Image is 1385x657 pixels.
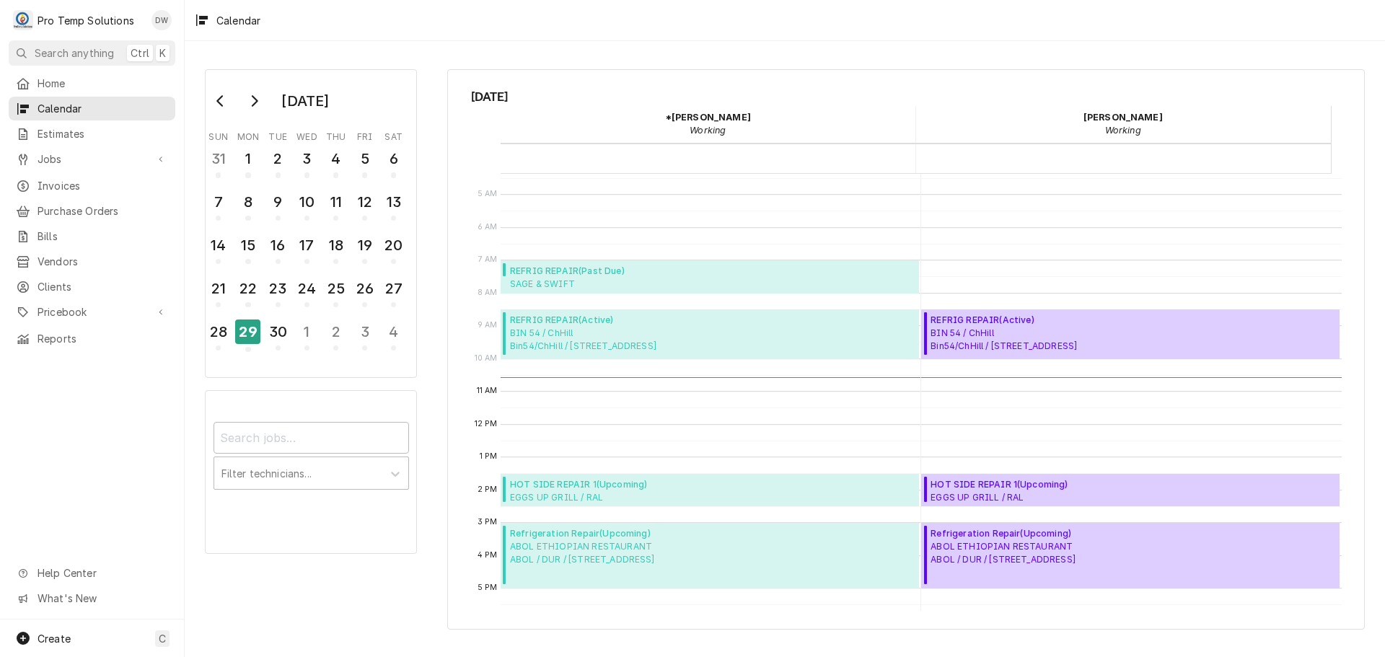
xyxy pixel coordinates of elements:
[353,278,376,299] div: 26
[1083,112,1163,123] strong: [PERSON_NAME]
[38,229,168,244] span: Bills
[9,147,175,171] a: Go to Jobs
[38,13,134,28] div: Pro Temp Solutions
[471,353,501,364] span: 10 AM
[921,309,1340,358] div: REFRIG REPAIR(Active)BIN 54 / ChHillBin54/ChHill / [STREET_ADDRESS]
[267,148,289,169] div: 2
[9,327,175,350] a: Reports
[474,287,501,299] span: 8 AM
[382,148,405,169] div: 6
[296,278,318,299] div: 24
[921,309,1340,358] div: [Service] REFRIG REPAIR BIN 54 / ChHill Bin54/ChHill / 1201 Raleigh Rd, Chapel Hill, NC 27517 ID:...
[205,390,417,553] div: Calendar Filters
[296,148,318,169] div: 3
[237,278,259,299] div: 22
[474,319,501,331] span: 9 AM
[239,89,268,113] button: Go to next month
[474,516,501,528] span: 3 PM
[38,76,168,91] span: Home
[9,97,175,120] a: Calendar
[474,221,501,233] span: 6 AM
[267,321,289,343] div: 30
[9,561,175,585] a: Go to Help Center
[207,191,229,213] div: 7
[9,224,175,248] a: Bills
[38,331,168,346] span: Reports
[204,126,233,144] th: Sunday
[38,591,167,606] span: What's New
[322,126,351,144] th: Thursday
[501,309,919,358] div: REFRIG REPAIR(Active)BIN 54 / ChHillBin54/ChHill / [STREET_ADDRESS]
[38,279,168,294] span: Clients
[510,265,840,278] span: REFRIG REPAIR ( Past Due )
[921,474,1340,507] div: HOT SIDE REPAIR 1(Upcoming)EGGS UP GRILL / RALEGGS UP / RAL / [STREET_ADDRESS][PERSON_NAME]
[510,314,656,327] span: REFRIG REPAIR ( Active )
[382,321,405,343] div: 4
[921,474,1340,507] div: [Service] HOT SIDE REPAIR 1 EGGS UP GRILL / RAL EGGS UP / RAL / 6820 Davis Cir, Raleigh, NC 27613...
[237,234,259,256] div: 15
[9,199,175,223] a: Purchase Orders
[353,321,376,343] div: 3
[915,106,1331,142] div: Dakota Williams - Working
[471,418,501,430] span: 12 PM
[292,126,321,144] th: Wednesday
[510,491,739,503] span: EGGS UP GRILL / RAL EGGS UP / RAL / [STREET_ADDRESS][PERSON_NAME]
[38,632,71,645] span: Create
[474,188,501,200] span: 5 AM
[510,327,656,353] span: BIN 54 / ChHill Bin54/ChHill / [STREET_ADDRESS]
[690,125,726,136] em: Working
[921,523,1340,588] div: Refrigeration Repair(Upcoming)ABOL ETHIOPIAN RESTAURANTABOL / DUR / [STREET_ADDRESS]
[9,122,175,146] a: Estimates
[35,45,114,61] span: Search anything
[9,250,175,273] a: Vendors
[931,540,1076,566] span: ABOL ETHIOPIAN RESTAURANT ABOL / DUR / [STREET_ADDRESS]
[474,582,501,594] span: 5 PM
[931,491,1160,503] span: EGGS UP GRILL / RAL EGGS UP / RAL / [STREET_ADDRESS][PERSON_NAME]
[931,478,1160,491] span: HOT SIDE REPAIR 1 ( Upcoming )
[38,565,167,581] span: Help Center
[263,126,292,144] th: Tuesday
[267,191,289,213] div: 9
[159,45,166,61] span: K
[276,89,334,113] div: [DATE]
[510,527,655,540] span: Refrigeration Repair ( Upcoming )
[353,191,376,213] div: 12
[474,550,501,561] span: 4 PM
[510,478,739,491] span: HOT SIDE REPAIR 1 ( Upcoming )
[931,314,1077,327] span: REFRIG REPAIR ( Active )
[207,148,229,169] div: 31
[38,126,168,141] span: Estimates
[207,278,229,299] div: 21
[353,234,376,256] div: 19
[9,586,175,610] a: Go to What's New
[131,45,149,61] span: Ctrl
[325,148,347,169] div: 4
[235,319,260,344] div: 29
[267,234,289,256] div: 16
[501,523,919,588] div: Refrigeration Repair(Upcoming)ABOL ETHIOPIAN RESTAURANTABOL / DUR / [STREET_ADDRESS]
[267,278,289,299] div: 23
[510,540,655,566] span: ABOL ETHIOPIAN RESTAURANT ABOL / DUR / [STREET_ADDRESS]
[13,10,33,30] div: P
[237,191,259,213] div: 8
[38,101,168,116] span: Calendar
[207,234,229,256] div: 14
[476,451,501,462] span: 1 PM
[9,275,175,299] a: Clients
[473,385,501,397] span: 11 AM
[1105,125,1141,136] em: Working
[237,148,259,169] div: 1
[325,234,347,256] div: 18
[665,112,751,123] strong: *[PERSON_NAME]
[9,71,175,95] a: Home
[931,527,1076,540] span: Refrigeration Repair ( Upcoming )
[214,409,409,505] div: Calendar Filters
[921,523,1340,588] div: [Service] Refrigeration Repair ABOL ETHIOPIAN RESTAURANT ABOL / DUR / 2945 S Miami Blvd #102, Dur...
[510,278,840,289] span: SAGE & SWIFT SAGE & SWIFT- DUR [PERSON_NAME] / [STREET_ADDRESS][PERSON_NAME]
[501,260,919,294] div: REFRIG REPAIR(Past Due)SAGE & SWIFTSAGE & SWIFT- DUR [PERSON_NAME] / [STREET_ADDRESS][PERSON_NAME]
[9,300,175,324] a: Go to Pricebook
[325,321,347,343] div: 2
[159,631,166,646] span: C
[296,234,318,256] div: 17
[325,278,347,299] div: 25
